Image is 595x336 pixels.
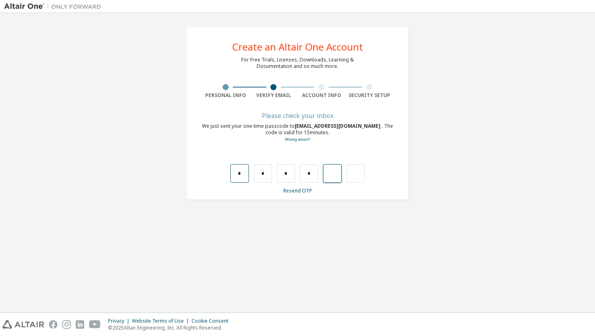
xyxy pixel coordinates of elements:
[202,92,250,99] div: Personal Info
[232,42,363,52] div: Create an Altair One Account
[283,187,312,194] a: Resend OTP
[62,320,71,329] img: instagram.svg
[285,137,310,142] a: Go back to the registration form
[250,92,298,99] div: Verify Email
[202,123,393,143] div: We just sent your one-time passcode to . The code is valid for 15 minutes.
[191,318,233,324] div: Cookie Consent
[295,123,382,129] span: [EMAIL_ADDRESS][DOMAIN_NAME]
[346,92,394,99] div: Security Setup
[108,318,132,324] div: Privacy
[108,324,233,331] p: © 2025 Altair Engineering, Inc. All Rights Reserved.
[241,57,354,70] div: For Free Trials, Licenses, Downloads, Learning & Documentation and so much more.
[89,320,101,329] img: youtube.svg
[132,318,191,324] div: Website Terms of Use
[202,113,393,118] div: Please check your inbox
[2,320,44,329] img: altair_logo.svg
[4,2,105,11] img: Altair One
[49,320,57,329] img: facebook.svg
[76,320,84,329] img: linkedin.svg
[297,92,346,99] div: Account Info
